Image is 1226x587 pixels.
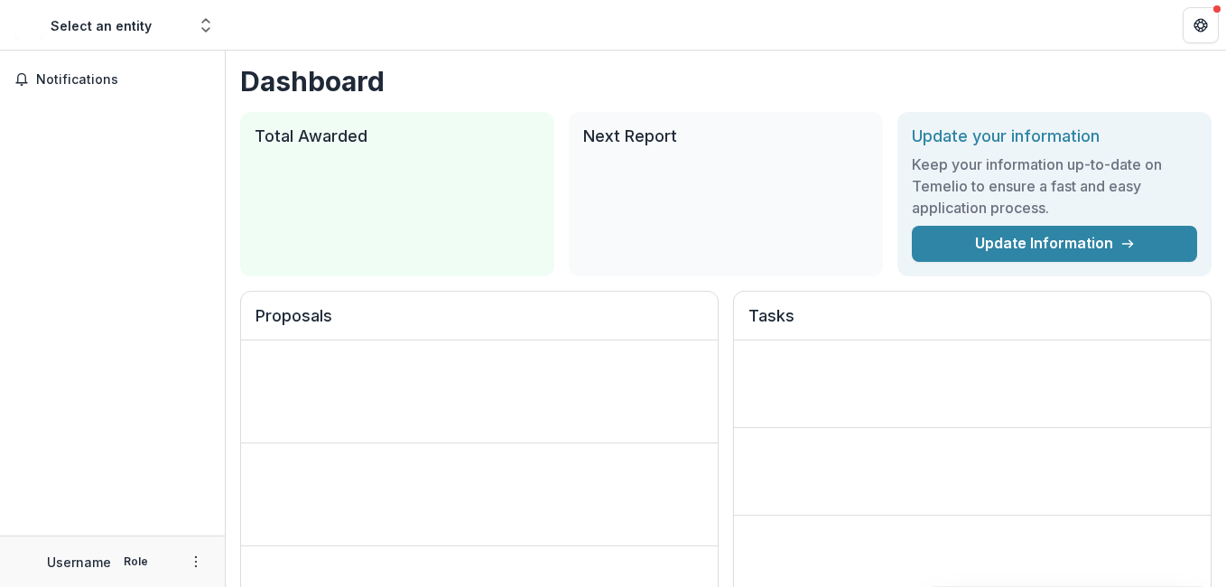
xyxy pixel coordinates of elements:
h2: Tasks [748,306,1196,340]
p: Role [118,554,153,570]
h2: Total Awarded [255,126,540,146]
button: Open entity switcher [193,7,218,43]
button: Notifications [7,65,218,94]
h2: Next Report [583,126,868,146]
button: Get Help [1183,7,1219,43]
h2: Update your information [912,126,1197,146]
h1: Dashboard [240,65,1212,98]
p: Username [47,553,111,572]
h3: Keep your information up-to-date on Temelio to ensure a fast and easy application process. [912,154,1197,219]
div: Select an entity [51,16,152,35]
span: Notifications [36,72,210,88]
a: Update Information [912,226,1197,262]
button: More [185,551,207,573]
h2: Proposals [255,306,703,340]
